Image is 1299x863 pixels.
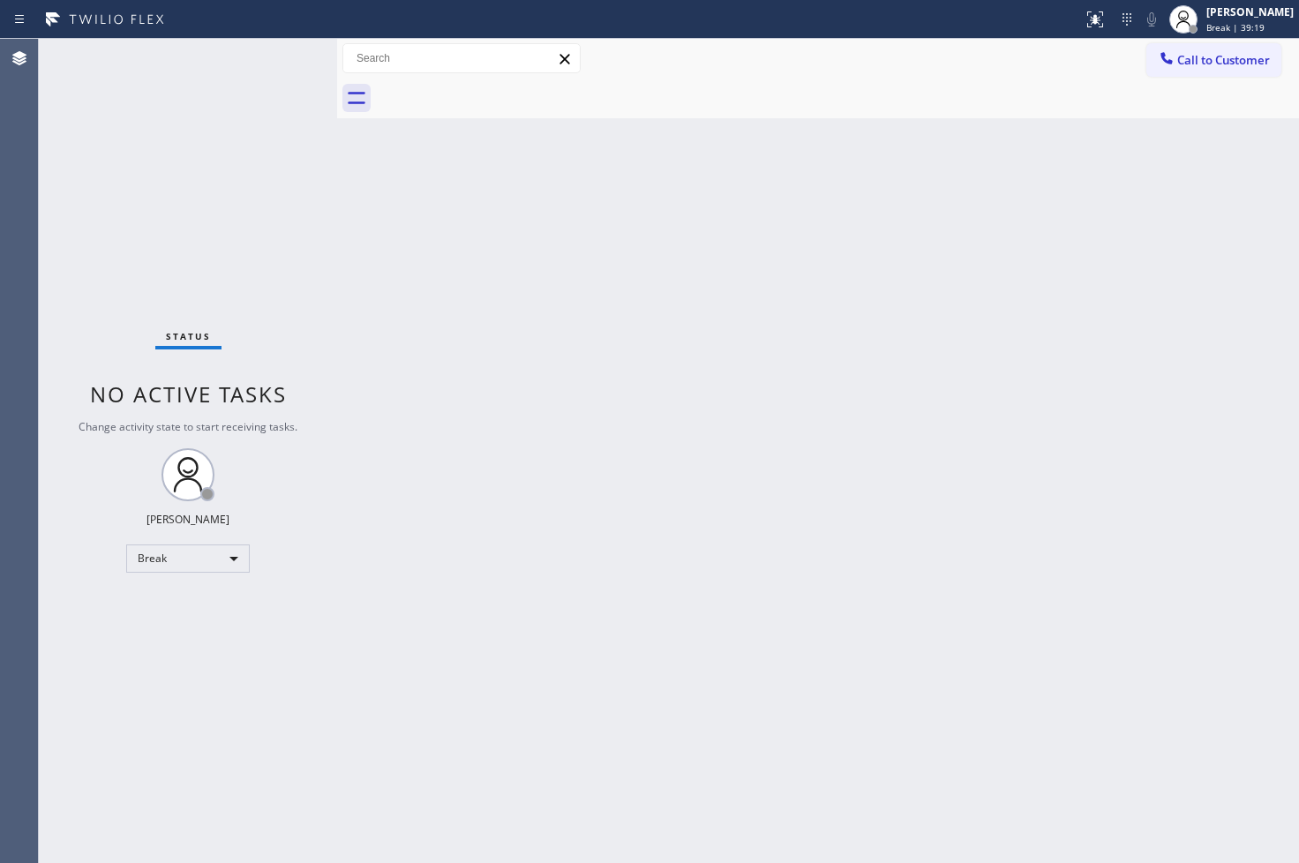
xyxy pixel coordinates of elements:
div: [PERSON_NAME] [1206,4,1294,19]
button: Mute [1139,7,1164,32]
span: Change activity state to start receiving tasks. [79,419,297,434]
span: Status [166,330,211,342]
span: Break | 39:19 [1206,21,1265,34]
button: Call to Customer [1146,43,1281,77]
div: [PERSON_NAME] [146,512,229,527]
span: No active tasks [90,379,287,409]
input: Search [343,44,580,72]
div: Break [126,544,250,573]
span: Call to Customer [1177,52,1270,68]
